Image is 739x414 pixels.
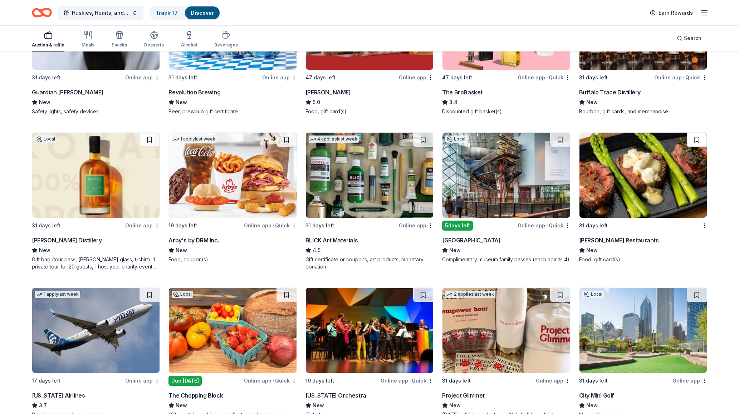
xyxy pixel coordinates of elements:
span: New [176,246,187,255]
img: Image for BLICK Art Materials [306,133,433,218]
a: Image for Arby's by DRM Inc.1 applylast week19 days leftOnline app•QuickArby's by DRM Inc.NewFood... [168,132,297,263]
div: 31 days left [579,73,608,82]
div: Safety lights, safety devices [32,108,160,115]
span: 4.5 [313,246,320,255]
div: 19 days left [305,376,334,385]
button: Desserts [144,28,164,51]
div: BLICK Art Materials [305,236,358,245]
div: Food, gift card(s) [305,108,434,115]
div: [PERSON_NAME] Distillery [32,236,102,245]
div: 1 apply last week [172,135,217,143]
span: New [176,401,187,410]
span: New [586,246,598,255]
div: Online app [399,73,434,82]
div: The Chopping Block [168,391,223,400]
img: Image for Minnesota Orchestra [306,288,433,373]
div: Auction & raffle [32,42,64,48]
div: 31 days left [32,73,60,82]
div: Complimentary museum family passes (each admits 4) [442,256,570,263]
span: • [683,75,684,80]
div: City Mini Golf [579,391,614,400]
div: Online app [125,221,160,230]
div: Beverages [214,42,238,48]
div: [GEOGRAPHIC_DATA] [442,236,500,245]
div: Online app Quick [518,73,571,82]
div: Desserts [144,42,164,48]
div: 31 days left [579,376,608,385]
div: 47 days left [305,73,336,82]
a: Image for KOVAL DistilleryLocal31 days leftOnline app[PERSON_NAME] DistilleryNewGift bag (tour pa... [32,132,160,270]
div: Online app [262,73,297,82]
button: Track· 17Discover [149,6,220,20]
div: Local [35,135,57,143]
span: New [586,401,598,410]
div: Food, coupon(s) [168,256,297,263]
div: 31 days left [442,376,471,385]
div: [PERSON_NAME] Restaurants [579,236,659,245]
div: Online app [125,73,160,82]
span: Search [684,34,701,43]
button: Beverages [214,28,238,51]
div: Due [DATE] [168,376,202,386]
div: Gift bag (tour pass, [PERSON_NAME] glass, t-shirt), 1 private tour for 20 guests, 1 host your cha... [32,256,160,270]
div: Buffalo Trace Distillery [579,88,641,97]
div: 31 days left [168,73,197,82]
span: 3.7 [39,401,47,410]
img: Image for City Mini Golf [579,288,707,373]
div: Project Glimmer [442,391,485,400]
div: 47 days left [442,73,472,82]
div: Meals [82,42,94,48]
div: 19 days left [168,221,197,230]
div: Arby's by DRM Inc. [168,236,219,245]
div: Bourbon, gift cards, and merchandise [579,108,707,115]
a: Track· 17 [156,10,178,16]
div: Online app Quick [654,73,707,82]
div: 1 apply last week [35,291,80,298]
span: New [586,98,598,107]
div: Online app Quick [518,221,571,230]
span: New [39,98,50,107]
div: Gift certificate or coupons, art products, monetary donation [305,256,434,270]
a: Image for BLICK Art Materials4 applieslast week31 days leftOnline appBLICK Art Materials4.5Gift c... [305,132,434,270]
img: Image for Perry's Restaurants [579,133,707,218]
span: • [546,75,548,80]
div: Local [445,135,467,143]
div: Food, gift card(s) [579,256,707,263]
div: Alcohol [181,42,197,48]
button: Alcohol [181,28,197,51]
div: Snacks [112,42,127,48]
button: Search [671,31,707,45]
div: Local [582,291,604,298]
div: Discounted gift basket(s) [442,108,570,115]
div: Online app [125,376,160,385]
div: Online app [672,376,707,385]
span: • [273,223,274,228]
div: The BroBasket [442,88,483,97]
div: Online app Quick [244,221,297,230]
span: New [313,401,324,410]
a: Home [32,4,52,21]
img: Image for Alaska Airlines [32,288,160,373]
div: [US_STATE] Airlines [32,391,85,400]
div: 5 days left [442,221,473,231]
div: Online app Quick [244,376,297,385]
span: New [176,98,187,107]
div: Local [172,291,193,298]
a: Earn Rewards [646,6,697,19]
div: Online app Quick [381,376,434,385]
span: 3.4 [449,98,457,107]
img: Image for KOVAL Distillery [32,133,160,218]
div: 17 days left [32,376,60,385]
span: Huskies, Hearts, and High Stakes [72,9,129,17]
div: 31 days left [32,221,60,230]
a: Image for Perry's Restaurants31 days left[PERSON_NAME] RestaurantsNewFood, gift card(s) [579,132,707,263]
img: Image for Arby's by DRM Inc. [169,133,296,218]
div: [PERSON_NAME] [305,88,351,97]
div: Guardian [PERSON_NAME] [32,88,103,97]
div: 2 applies last week [445,291,495,298]
div: 31 days left [579,221,608,230]
span: • [273,378,274,384]
button: Meals [82,28,94,51]
img: Image for Project Glimmer [442,288,570,373]
span: New [449,246,461,255]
